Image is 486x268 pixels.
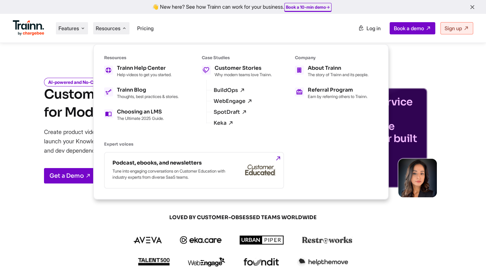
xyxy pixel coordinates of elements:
[214,87,245,93] a: BuildOps
[117,87,179,93] h5: Trainn Blog
[104,55,179,60] h6: Resources
[286,4,326,10] b: Book a 10-min demo
[89,214,397,221] span: LOVED BY CUSTOMER-OBSESSED TEAMS WORLDWIDE
[13,20,44,36] img: Trainn Logo
[390,22,435,34] a: Book a demo
[117,94,179,99] p: Thoughts, best practices & stories.
[354,22,384,34] a: Log in
[295,55,368,60] h6: Company
[137,25,154,31] a: Pricing
[96,25,120,32] span: Resources
[117,116,164,121] p: The Ultimate 2025 Guide.
[202,66,272,77] a: Customer Stories Why modern teams love Trainn.
[398,159,437,197] img: sabina-buildops.d2e8138.png
[308,94,367,99] p: Earn by referring others to Trainn.
[286,4,330,10] a: Book a 10-min demo→
[138,258,170,266] img: talent500 logo
[440,22,473,34] a: Sign up
[245,165,276,176] img: customer-educated-gray.b42eccd.svg
[44,85,218,121] h1: Customer Training Platform for Modern Teams
[215,72,272,77] p: Why modern teams love Trainn.
[104,141,368,147] h6: Expert voices
[214,98,252,104] a: WebEngage
[445,25,462,31] span: Sign up
[104,66,179,77] a: Trainn Help Center Help videos to get you started.
[44,78,105,86] i: AI-powered and No-Code
[104,87,179,99] a: Trainn Blog Thoughts, best practices & stories.
[454,237,486,268] iframe: Chat Widget
[112,160,228,165] h5: Podcast, ebooks, and newsletters
[214,120,234,126] a: Keka
[44,127,214,155] p: Create product videos and step-by-step documentation, and launch your Knowledge Base or Academy —...
[240,236,284,245] img: urbanpiper logo
[104,152,284,189] a: Podcast, ebooks, and newsletters Tune into engaging conversations on Customer Education with indu...
[243,258,279,266] img: foundit logo
[134,237,162,243] img: aveva logo
[202,55,272,60] h6: Case Studies
[117,72,172,77] p: Help videos to get you started.
[308,66,368,71] h5: About Trainn
[367,25,381,31] span: Log in
[295,87,368,99] a: Referral Program Earn by referring others to Trainn.
[180,236,222,244] img: ekacare logo
[104,109,179,121] a: Choosing an LMS The Ultimate 2025 Guide.
[44,168,96,183] a: Get a Demo
[308,72,368,77] p: The story of Trainn and its people.
[302,237,352,244] img: restroworks logo
[295,66,368,77] a: About Trainn The story of Trainn and its people.
[394,25,424,31] span: Book a demo
[112,168,228,180] p: Tune into engaging conversations on Customer Education with industry experts from diverse SaaS te...
[117,66,172,71] h5: Trainn Help Center
[188,257,225,266] img: webengage logo
[58,25,79,32] span: Features
[214,109,247,115] a: SpotDraft
[308,87,367,93] h5: Referral Program
[117,109,164,114] h5: Choosing an LMS
[215,66,272,71] h5: Customer Stories
[4,4,482,10] div: 👋 New here? See how Trainn can work for your business.
[297,257,348,266] img: helpthemove logo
